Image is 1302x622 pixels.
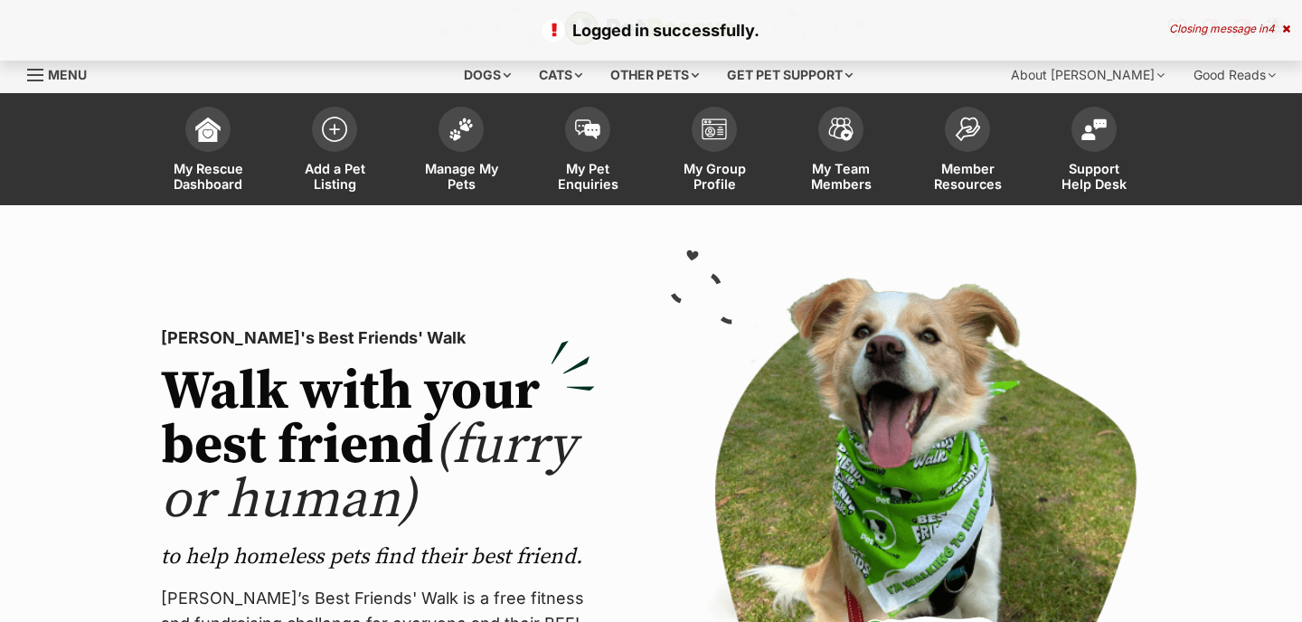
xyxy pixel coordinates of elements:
div: Other pets [598,57,712,93]
span: Menu [48,67,87,82]
span: My Rescue Dashboard [167,161,249,192]
p: [PERSON_NAME]'s Best Friends' Walk [161,325,595,351]
span: Add a Pet Listing [294,161,375,192]
a: Manage My Pets [398,98,524,205]
img: team-members-icon-5396bd8760b3fe7c0b43da4ab00e1e3bb1a5d9ba89233759b79545d2d3fc5d0d.svg [828,118,854,141]
span: (furry or human) [161,412,576,534]
img: group-profile-icon-3fa3cf56718a62981997c0bc7e787c4b2cf8bcc04b72c1350f741eb67cf2f40e.svg [702,118,727,140]
a: My Rescue Dashboard [145,98,271,205]
span: My Group Profile [674,161,755,192]
div: Cats [526,57,595,93]
div: About [PERSON_NAME] [998,57,1177,93]
img: pet-enquiries-icon-7e3ad2cf08bfb03b45e93fb7055b45f3efa6380592205ae92323e6603595dc1f.svg [575,119,600,139]
a: Member Resources [904,98,1031,205]
span: My Pet Enquiries [547,161,628,192]
a: Support Help Desk [1031,98,1157,205]
span: Support Help Desk [1053,161,1135,192]
a: Add a Pet Listing [271,98,398,205]
img: member-resources-icon-8e73f808a243e03378d46382f2149f9095a855e16c252ad45f914b54edf8863c.svg [955,117,980,141]
div: Good Reads [1181,57,1288,93]
span: Manage My Pets [420,161,502,192]
img: help-desk-icon-fdf02630f3aa405de69fd3d07c3f3aa587a6932b1a1747fa1d2bba05be0121f9.svg [1081,118,1107,140]
img: dashboard-icon-eb2f2d2d3e046f16d808141f083e7271f6b2e854fb5c12c21221c1fb7104beca.svg [195,117,221,142]
a: My Group Profile [651,98,778,205]
h2: Walk with your best friend [161,365,595,528]
img: add-pet-listing-icon-0afa8454b4691262ce3f59096e99ab1cd57d4a30225e0717b998d2c9b9846f56.svg [322,117,347,142]
div: Dogs [451,57,524,93]
span: My Team Members [800,161,882,192]
span: Member Resources [927,161,1008,192]
p: to help homeless pets find their best friend. [161,542,595,571]
a: My Pet Enquiries [524,98,651,205]
div: Get pet support [714,57,865,93]
img: manage-my-pets-icon-02211641906a0b7f246fdf0571729dbe1e7629f14944591b6c1af311fb30b64b.svg [448,118,474,141]
a: My Team Members [778,98,904,205]
a: Menu [27,57,99,90]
